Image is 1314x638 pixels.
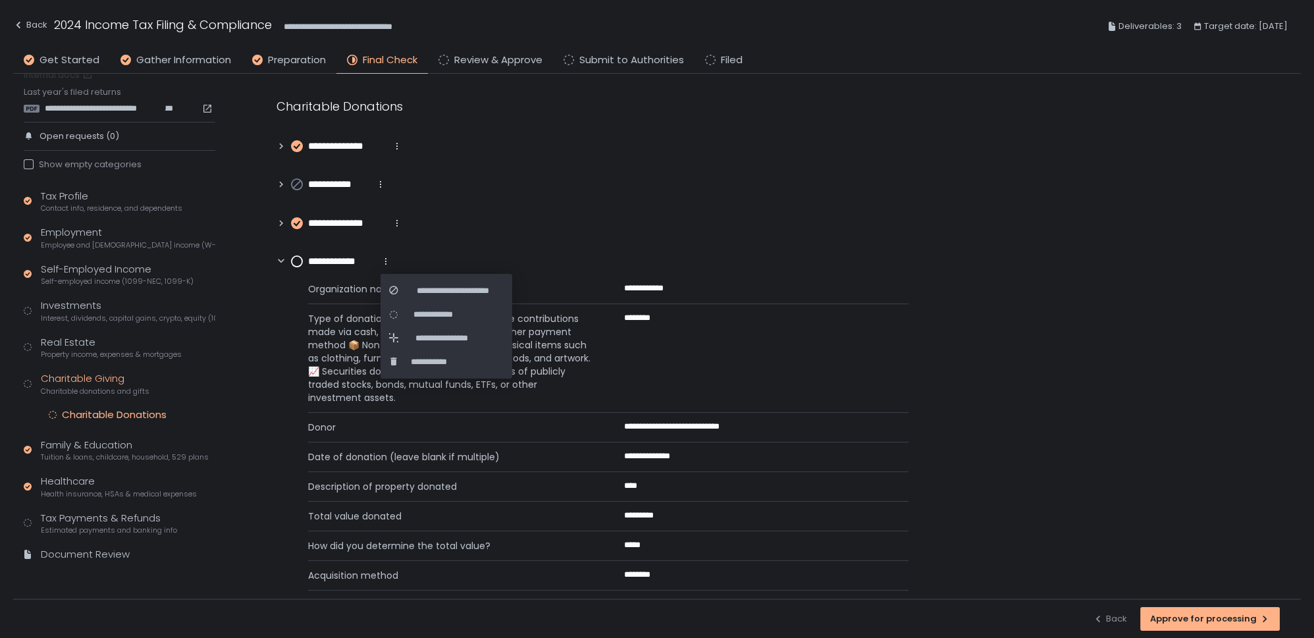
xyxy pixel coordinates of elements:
div: Tax Profile [41,189,182,214]
div: Charitable Giving [41,371,149,396]
h1: 2024 Income Tax Filing & Compliance [54,16,272,34]
span: Self-employed income (1099-NEC, 1099-K) [41,277,194,286]
div: Back [1093,613,1127,625]
span: Review & Approve [454,53,542,68]
span: Employee and [DEMOGRAPHIC_DATA] income (W-2s) [41,240,215,250]
span: Open requests (0) [39,130,119,142]
div: Investments [41,298,215,323]
div: Charitable Donations [62,408,167,421]
div: Last year's filed returns [24,86,215,114]
span: How did you determine the total value? [308,539,592,552]
span: Type of donation: 💸 Cash donations include contributions made via cash, check, credit card, or an... [308,312,592,404]
span: Date of donation (leave blank if multiple) [308,450,592,464]
div: Family & Education [41,438,209,463]
span: Gather Information [136,53,231,68]
span: Final Check [363,53,417,68]
div: Back [13,17,47,33]
span: Submit to Authorities [579,53,684,68]
span: Preparation [268,53,326,68]
span: Filed [721,53,743,68]
span: Property income, expenses & mortgages [41,350,182,359]
span: Get Started [39,53,99,68]
div: Healthcare [41,474,197,499]
span: Interest, dividends, capital gains, crypto, equity (1099s, K-1s) [41,313,215,323]
div: Tax Payments & Refunds [41,511,177,536]
span: Health insurance, HSAs & medical expenses [41,489,197,499]
div: Self-Employed Income [41,262,194,287]
span: Acquisition method [308,569,592,582]
span: Organization name [308,282,592,296]
div: Real Estate [41,335,182,360]
span: Tuition & loans, childcare, household, 529 plans [41,452,209,462]
span: Contact info, residence, and dependents [41,203,182,213]
span: Donor [308,421,592,434]
a: Internal docs [24,69,95,81]
span: Target date: [DATE] [1204,18,1288,34]
div: Approve for processing [1150,613,1270,625]
div: Document Review [41,547,130,562]
div: Charitable Donations [276,97,908,115]
span: Estimated payments and banking info [41,525,177,535]
button: Back [13,16,47,38]
span: Deliverables: 3 [1118,18,1182,34]
span: Total value donated [308,510,592,523]
button: Approve for processing [1140,607,1280,631]
span: Description of property donated [308,480,592,493]
span: Charitable donations and gifts [41,386,149,396]
div: Employment [41,225,215,250]
button: Back [1093,607,1127,631]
